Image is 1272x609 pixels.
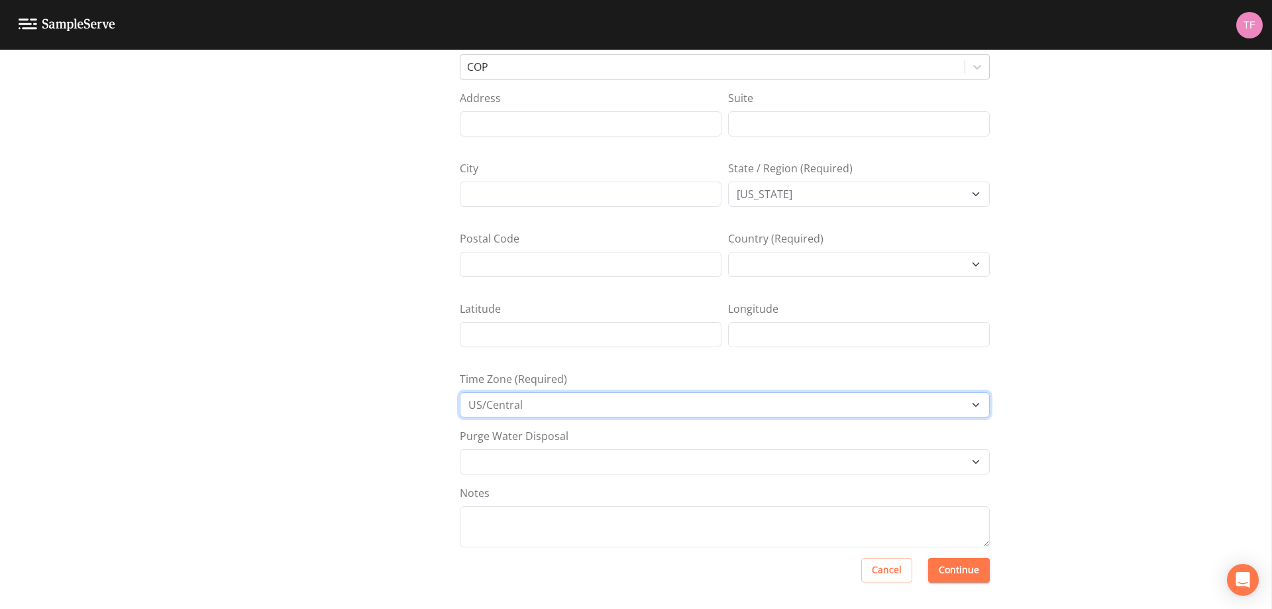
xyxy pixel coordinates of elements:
[928,558,990,582] button: Continue
[460,160,478,176] label: City
[460,428,568,444] label: Purge Water Disposal
[1236,12,1263,38] img: 3f97e0fb2cd2af981297b334d1e56d37
[460,371,567,387] label: Time Zone (Required)
[1227,564,1259,596] div: Open Intercom Messenger
[728,90,753,106] label: Suite
[460,485,490,501] label: Notes
[460,231,519,247] label: Postal Code
[460,301,501,317] label: Latitude
[19,19,115,31] img: logo
[728,231,823,247] label: Country (Required)
[460,90,501,106] label: Address
[728,160,853,176] label: State / Region (Required)
[728,301,778,317] label: Longitude
[861,558,912,582] button: Cancel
